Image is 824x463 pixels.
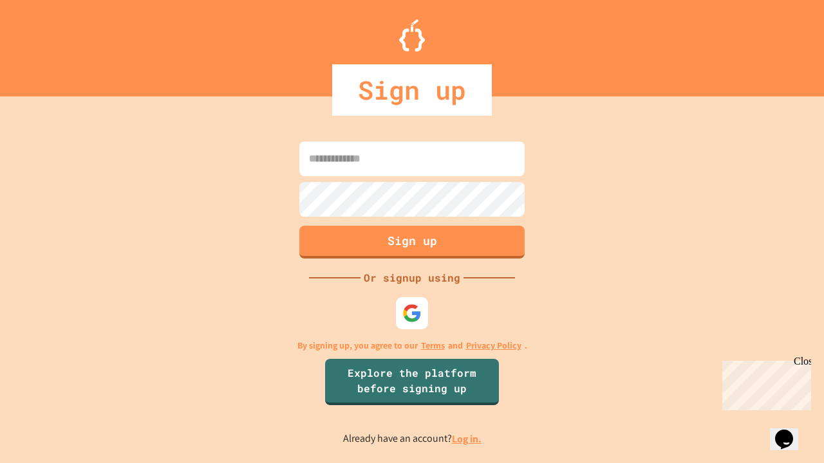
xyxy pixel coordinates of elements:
[402,304,422,323] img: google-icon.svg
[717,356,811,410] iframe: chat widget
[343,431,482,447] p: Already have an account?
[332,64,492,116] div: Sign up
[399,19,425,51] img: Logo.svg
[5,5,89,82] div: Chat with us now!Close
[421,339,445,352] a: Terms
[360,270,464,286] div: Or signup using
[770,412,811,450] iframe: chat widget
[466,339,521,352] a: Privacy Policy
[325,359,499,405] a: Explore the platform before signing up
[299,226,525,259] button: Sign up
[297,339,527,352] p: By signing up, you agree to our and .
[452,432,482,446] a: Log in.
